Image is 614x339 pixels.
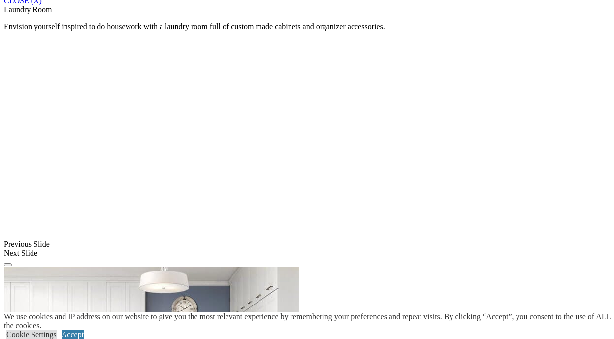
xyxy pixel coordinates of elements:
[62,330,84,339] a: Accept
[4,240,610,249] div: Previous Slide
[4,263,12,266] button: Click here to pause slide show
[4,5,52,14] span: Laundry Room
[4,22,610,31] p: Envision yourself inspired to do housework with a laundry room full of custom made cabinets and o...
[4,312,614,330] div: We use cookies and IP address on our website to give you the most relevant experience by remember...
[6,330,57,339] a: Cookie Settings
[4,249,610,258] div: Next Slide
